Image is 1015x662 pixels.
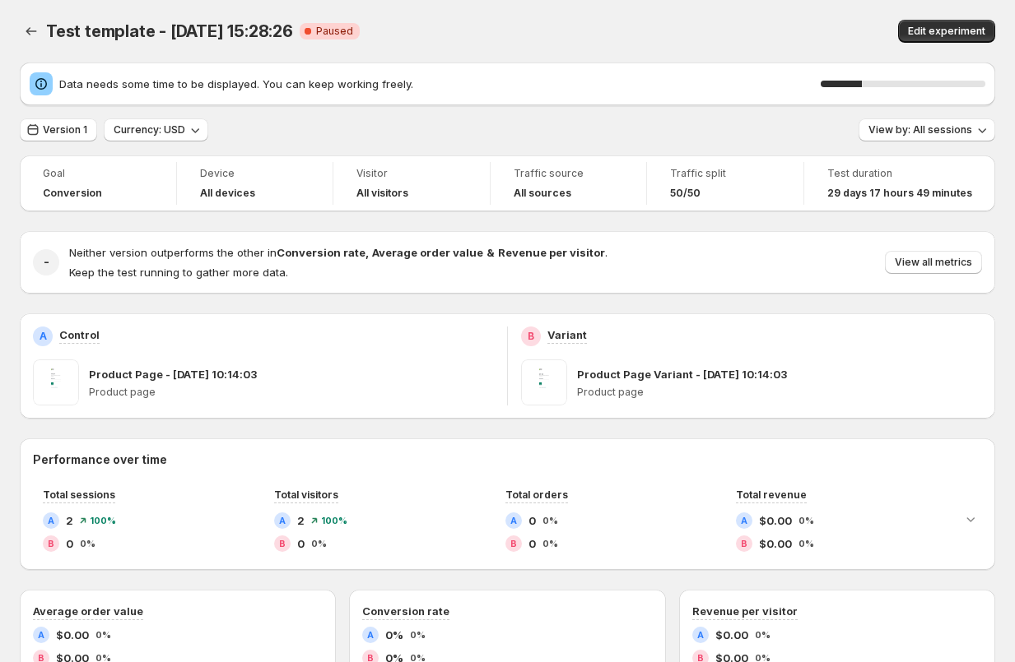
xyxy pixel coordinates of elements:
span: View by: All sessions [868,123,972,137]
span: 0% [95,630,111,640]
span: 0% [755,630,771,640]
span: 0 [66,535,73,552]
strong: , [365,246,369,259]
span: 0 [528,512,536,529]
h2: B [279,539,286,549]
button: View all metrics [885,251,982,274]
span: Edit experiment [908,25,985,38]
a: Traffic sourceAll sources [514,165,624,201]
a: Test duration29 days 17 hours 49 minutes [827,165,972,201]
h2: B [48,539,54,549]
strong: Conversion rate [277,246,365,259]
p: Control [59,326,100,343]
a: Traffic split50/50 [670,165,780,201]
button: Expand chart [959,507,982,530]
span: 0% [385,627,403,643]
h2: A [367,630,374,640]
a: VisitorAll visitors [356,165,467,201]
span: 0% [542,539,558,549]
span: 0 [528,535,536,552]
span: $0.00 [759,512,792,529]
span: Visitor [356,167,467,180]
span: Currency: USD [114,123,185,137]
span: Traffic source [514,167,624,180]
span: 0% [80,539,95,549]
span: Version 1 [43,123,87,137]
span: Conversion [43,187,102,200]
h2: B [510,539,517,549]
img: Product Page - Apr 9, 10:14:03 [33,359,79,405]
span: 0 [297,535,305,552]
p: Variant [547,326,587,343]
strong: & [487,246,495,259]
span: 29 days 17 hours 49 minutes [827,187,972,200]
span: View all metrics [895,256,972,269]
p: Product page [577,386,982,399]
span: 0% [798,516,814,525]
span: Total revenue [736,488,807,501]
p: Product Page - [DATE] 10:14:03 [89,366,257,382]
h2: A [741,516,747,525]
h2: B [528,330,534,343]
h2: - [44,254,49,271]
span: Paused [316,25,353,38]
h3: Conversion rate [362,603,449,619]
span: Neither version outperforms the other in . [69,246,608,259]
span: 50/50 [670,187,701,200]
a: GoalConversion [43,165,153,201]
h2: A [40,330,47,343]
h2: A [697,630,704,640]
h4: All visitors [356,187,408,200]
h3: Average order value [33,603,143,619]
h4: All devices [200,187,255,200]
button: View by: All sessions [859,118,995,141]
span: 2 [297,512,305,529]
button: Edit experiment [898,20,995,43]
p: Product Page Variant - [DATE] 10:14:03 [577,366,787,382]
span: $0.00 [56,627,89,643]
h2: A [279,516,286,525]
span: Data needs some time to be displayed. You can keep working freely. [59,76,821,92]
span: Test template - [DATE] 15:28:26 [46,21,293,41]
h4: All sources [514,187,571,200]
span: 100% [90,516,116,525]
span: Traffic split [670,167,780,180]
span: 0% [798,539,814,549]
span: Total sessions [43,488,115,501]
span: $0.00 [715,627,748,643]
h2: Performance over time [33,451,982,468]
span: Total visitors [274,488,338,501]
h2: A [48,516,54,525]
span: 0% [311,539,327,549]
span: 2 [66,512,73,529]
a: DeviceAll devices [200,165,310,201]
span: Device [200,167,310,180]
h2: A [510,516,517,525]
button: Back [20,20,43,43]
h3: Revenue per visitor [692,603,798,619]
button: Currency: USD [104,118,208,141]
img: Product Page Variant - Apr 9, 10:14:03 [521,359,567,405]
strong: Average order value [372,246,483,259]
h2: B [741,539,747,549]
strong: Revenue per visitor [498,246,605,259]
h2: A [38,630,44,640]
span: Total orders [505,488,568,501]
button: Version 1 [20,118,97,141]
p: Product page [89,386,494,399]
span: Goal [43,167,153,180]
span: $0.00 [759,535,792,552]
span: 100% [321,516,347,525]
span: 0% [410,630,426,640]
span: 0% [542,516,558,525]
span: Keep the test running to gather more data. [69,266,288,279]
span: Test duration [827,167,972,180]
